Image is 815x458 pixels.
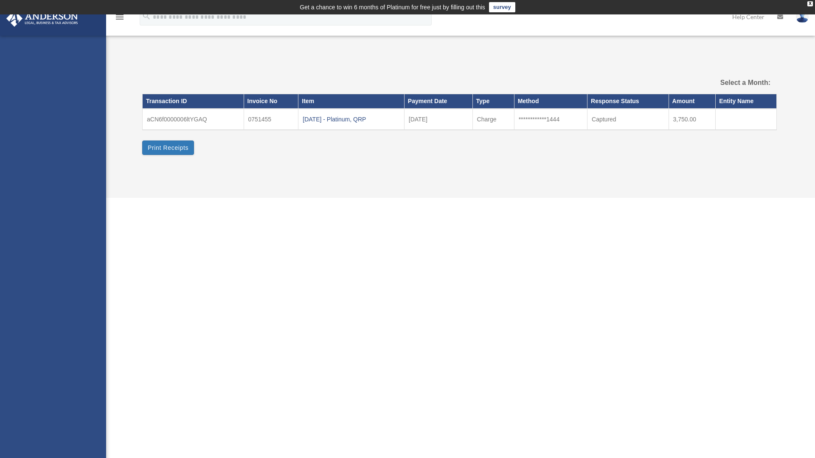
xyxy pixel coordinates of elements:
[143,94,244,109] th: Transaction ID
[142,140,194,155] button: Print Receipts
[298,94,405,109] th: Item
[489,2,515,12] a: survey
[115,15,125,22] a: menu
[716,94,777,109] th: Entity Name
[514,94,587,109] th: Method
[587,94,669,109] th: Response Status
[472,94,514,109] th: Type
[115,12,125,22] i: menu
[404,109,472,130] td: [DATE]
[244,94,298,109] th: Invoice No
[244,109,298,130] td: 0751455
[404,94,472,109] th: Payment Date
[142,11,151,21] i: search
[4,10,81,27] img: Anderson Advisors Platinum Portal
[669,109,716,130] td: 3,750.00
[472,109,514,130] td: Charge
[677,77,770,89] label: Select a Month:
[796,11,809,23] img: User Pic
[587,109,669,130] td: Captured
[143,109,244,130] td: aCN6f0000006ltYGAQ
[300,2,485,12] div: Get a chance to win 6 months of Platinum for free just by filling out this
[807,1,813,6] div: close
[303,113,400,125] div: [DATE] - Platinum, QRP
[669,94,716,109] th: Amount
